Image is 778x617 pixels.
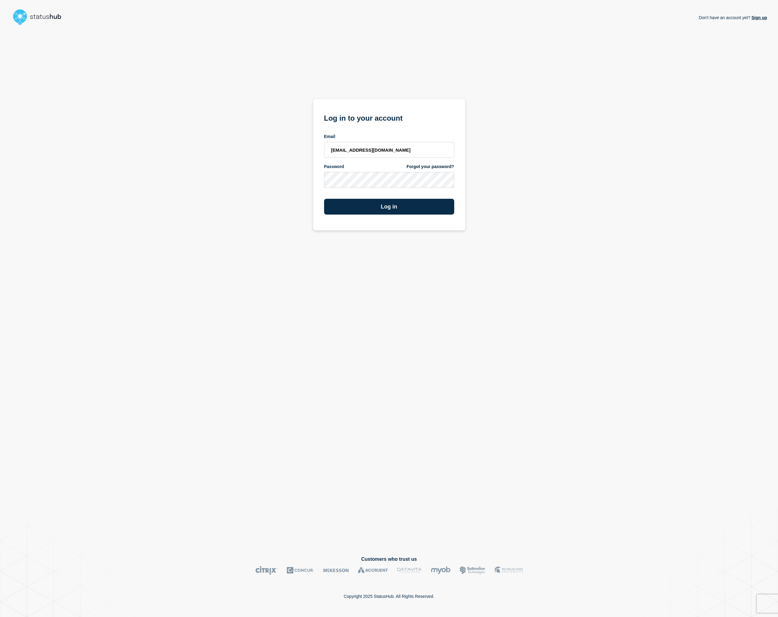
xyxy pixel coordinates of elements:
[397,566,422,575] img: DataVita logo
[324,112,454,123] h1: Log in to your account
[11,557,767,562] h2: Customers who trust us
[699,10,767,25] p: Don't have an account yet?
[324,172,454,188] input: password input
[324,164,344,170] span: Password
[255,566,278,575] img: Citrix logo
[431,566,451,575] img: myob logo
[495,566,523,575] img: MSU logo
[323,566,349,575] img: McKesson logo
[406,164,454,170] a: Forgot your password?
[324,199,454,215] button: Log in
[287,566,314,575] img: Concur logo
[460,566,486,575] img: Bottomline logo
[344,594,434,599] p: Copyright 2025 StatusHub. All Rights Reserved.
[324,142,454,158] input: email input
[358,566,388,575] img: Accruent logo
[750,15,767,20] a: Sign up
[11,7,69,27] img: StatusHub logo
[324,134,335,140] span: Email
